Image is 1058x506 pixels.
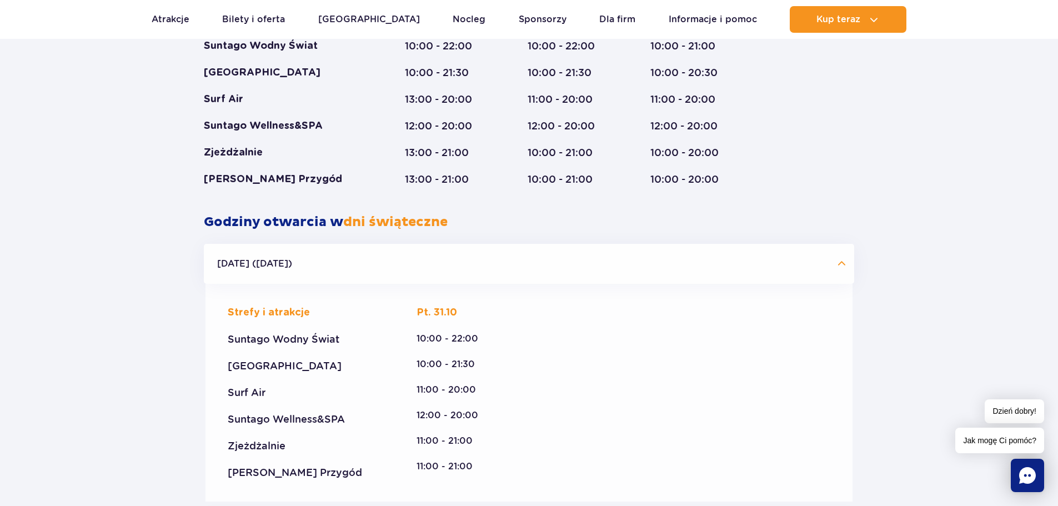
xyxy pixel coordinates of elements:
[417,358,491,370] div: 10:00 - 21:30
[650,119,731,133] div: 12:00 - 20:00
[343,214,448,231] span: dni świąteczne
[204,66,362,79] div: [GEOGRAPHIC_DATA]
[417,460,491,473] div: 11:00 - 21:00
[650,173,731,186] div: 10:00 - 20:00
[318,6,420,33] a: [GEOGRAPHIC_DATA]
[152,6,189,33] a: Atrakcje
[519,6,566,33] a: Sponsorzy
[204,39,362,53] div: Suntago Wodny Świat
[528,39,608,53] div: 10:00 - 22:00
[204,173,362,186] div: [PERSON_NAME] Przygód
[650,66,731,79] div: 10:00 - 20:30
[1011,459,1044,492] div: Chat
[228,333,378,346] div: Suntago Wodny Świat
[417,306,491,319] div: Pt. 31.10
[228,413,378,426] div: Suntago Wellness&SPA
[417,333,491,345] div: 10:00 - 22:00
[650,93,731,106] div: 11:00 - 20:00
[417,409,491,422] div: 12:00 - 20:00
[405,93,485,106] div: 13:00 - 20:00
[228,466,378,479] div: [PERSON_NAME] Przygód
[405,173,485,186] div: 13:00 - 21:00
[405,66,485,79] div: 10:00 - 21:30
[228,386,378,399] div: Surf Air
[453,6,485,33] a: Nocleg
[417,435,491,447] div: 11:00 - 21:00
[222,6,285,33] a: Bilety i oferta
[405,146,485,159] div: 13:00 - 21:00
[528,93,608,106] div: 11:00 - 20:00
[816,14,860,24] span: Kup teraz
[204,214,854,231] h2: Godziny otwarcia w
[650,39,731,53] div: 10:00 - 21:00
[204,244,854,284] button: [DATE] ([DATE])
[204,146,362,159] div: Zjeżdżalnie
[417,384,491,396] div: 11:00 - 20:00
[528,66,608,79] div: 10:00 - 21:30
[228,439,378,453] div: Zjeżdżalnie
[405,119,485,133] div: 12:00 - 20:00
[599,6,635,33] a: Dla firm
[790,6,906,33] button: Kup teraz
[528,146,608,159] div: 10:00 - 21:00
[228,306,378,319] div: Strefy i atrakcje
[985,399,1044,423] span: Dzień dobry!
[669,6,757,33] a: Informacje i pomoc
[650,146,731,159] div: 10:00 - 20:00
[955,428,1044,453] span: Jak mogę Ci pomóc?
[204,119,362,133] div: Suntago Wellness&SPA
[228,359,378,373] div: [GEOGRAPHIC_DATA]
[528,173,608,186] div: 10:00 - 21:00
[204,93,362,106] div: Surf Air
[405,39,485,53] div: 10:00 - 22:00
[528,119,608,133] div: 12:00 - 20:00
